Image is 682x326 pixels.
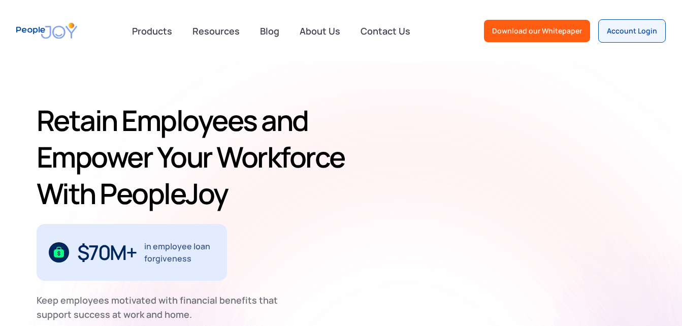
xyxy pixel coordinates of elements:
a: Download our Whitepaper [484,20,590,42]
h1: Retain Employees and Empower Your Workforce With PeopleJoy [37,102,353,212]
div: 1 / 3 [37,224,227,281]
div: Download our Whitepaper [492,26,582,36]
a: home [16,16,77,45]
div: $70M+ [77,244,137,260]
a: Blog [254,20,285,42]
div: Account Login [607,26,657,36]
div: Keep employees motivated with financial benefits that support success at work and home. [37,293,286,321]
div: in employee loan forgiveness [144,240,215,265]
a: Account Login [598,19,666,43]
a: Contact Us [354,20,416,42]
a: Resources [186,20,246,42]
a: About Us [294,20,346,42]
div: Products [126,21,178,41]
